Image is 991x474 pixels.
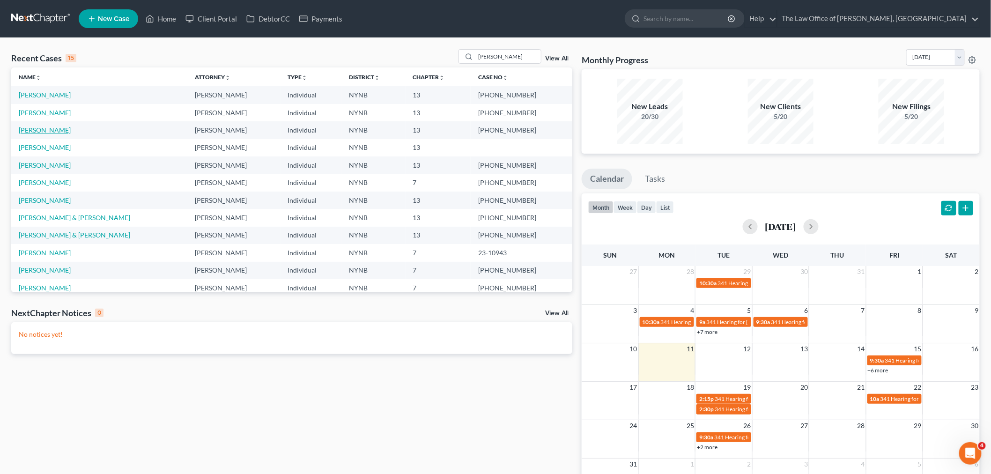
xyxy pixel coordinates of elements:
[471,156,572,174] td: [PHONE_NUMBER]
[582,54,648,66] h3: Monthly Progress
[974,305,980,316] span: 9
[187,227,281,244] td: [PERSON_NAME]
[503,75,508,81] i: unfold_more
[341,104,405,121] td: NYNB
[913,343,923,355] span: 15
[475,50,541,63] input: Search by name...
[699,280,717,287] span: 10:30a
[633,305,638,316] span: 3
[661,318,745,326] span: 341 Hearing for [PERSON_NAME]
[406,174,471,191] td: 7
[341,174,405,191] td: NYNB
[98,15,129,22] span: New Case
[617,101,683,112] div: New Leads
[588,201,614,214] button: month
[831,251,844,259] span: Thu
[195,74,230,81] a: Attorneyunfold_more
[917,266,923,277] span: 1
[699,434,713,441] span: 9:30a
[471,174,572,191] td: [PHONE_NUMBER]
[374,75,380,81] i: unfold_more
[19,249,71,257] a: [PERSON_NAME]
[699,395,714,402] span: 2:15p
[686,382,695,393] span: 18
[281,174,342,191] td: Individual
[302,75,308,81] i: unfold_more
[11,52,76,64] div: Recent Cases
[659,251,675,259] span: Mon
[860,305,866,316] span: 7
[889,251,899,259] span: Fri
[857,382,866,393] span: 21
[773,251,788,259] span: Wed
[970,382,980,393] span: 23
[11,307,104,318] div: NextChapter Notices
[636,169,673,189] a: Tasks
[748,112,814,121] div: 5/20
[629,266,638,277] span: 27
[803,305,809,316] span: 6
[341,209,405,226] td: NYNB
[970,343,980,355] span: 16
[187,104,281,121] td: [PERSON_NAME]
[181,10,242,27] a: Client Portal
[885,357,969,364] span: 341 Hearing for [PERSON_NAME]
[471,104,572,121] td: [PHONE_NUMBER]
[406,86,471,104] td: 13
[471,209,572,226] td: [PHONE_NUMBER]
[870,395,880,402] span: 10a
[349,74,380,81] a: Districtunfold_more
[545,310,569,317] a: View All
[281,104,342,121] td: Individual
[799,420,809,431] span: 27
[19,109,71,117] a: [PERSON_NAME]
[341,262,405,279] td: NYNB
[341,86,405,104] td: NYNB
[699,318,705,326] span: 9a
[745,10,777,27] a: Help
[748,101,814,112] div: New Clients
[756,318,770,326] span: 9:30a
[917,459,923,470] span: 5
[978,442,986,450] span: 4
[643,10,729,27] input: Search by name...
[629,420,638,431] span: 24
[19,91,71,99] a: [PERSON_NAME]
[281,279,342,296] td: Individual
[799,266,809,277] span: 30
[803,459,809,470] span: 3
[857,266,866,277] span: 31
[406,156,471,174] td: 13
[19,143,71,151] a: [PERSON_NAME]
[699,406,714,413] span: 2:30p
[187,86,281,104] td: [PERSON_NAME]
[281,86,342,104] td: Individual
[799,382,809,393] span: 20
[19,266,71,274] a: [PERSON_NAME]
[717,280,801,287] span: 341 Hearing for [PERSON_NAME]
[19,161,71,169] a: [PERSON_NAME]
[439,75,445,81] i: unfold_more
[617,112,683,121] div: 20/30
[629,382,638,393] span: 17
[743,382,752,393] span: 19
[406,121,471,139] td: 13
[697,328,717,335] a: +7 more
[870,357,884,364] span: 9:30a
[614,201,637,214] button: week
[637,201,656,214] button: day
[288,74,308,81] a: Typeunfold_more
[187,262,281,279] td: [PERSON_NAME]
[913,420,923,431] span: 29
[406,227,471,244] td: 13
[913,382,923,393] span: 22
[281,192,342,209] td: Individual
[281,209,342,226] td: Individual
[281,139,342,156] td: Individual
[141,10,181,27] a: Home
[765,222,796,231] h2: [DATE]
[799,343,809,355] span: 13
[295,10,347,27] a: Payments
[19,231,130,239] a: [PERSON_NAME] & [PERSON_NAME]
[917,305,923,316] span: 8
